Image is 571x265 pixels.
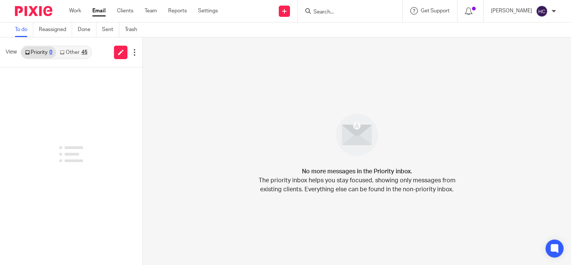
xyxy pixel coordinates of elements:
input: Search [313,9,380,16]
img: svg%3E [536,5,548,17]
div: 0 [49,50,52,55]
a: Team [145,7,157,15]
img: Pixie [15,6,52,16]
a: Trash [125,22,143,37]
a: Clients [117,7,133,15]
a: Priority0 [21,46,56,58]
a: Email [92,7,106,15]
a: Settings [198,7,218,15]
a: Reports [168,7,187,15]
img: image [331,109,383,161]
a: Work [69,7,81,15]
a: Sent [102,22,119,37]
a: To do [15,22,33,37]
span: View [6,48,17,56]
a: Other45 [56,46,91,58]
h4: No more messages in the Priority inbox. [302,167,412,176]
span: Get Support [421,8,450,13]
p: The priority inbox helps you stay focused, showing only messages from existing clients. Everythin... [258,176,456,194]
div: 45 [81,50,87,55]
a: Reassigned [39,22,72,37]
p: [PERSON_NAME] [491,7,532,15]
a: Done [78,22,96,37]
